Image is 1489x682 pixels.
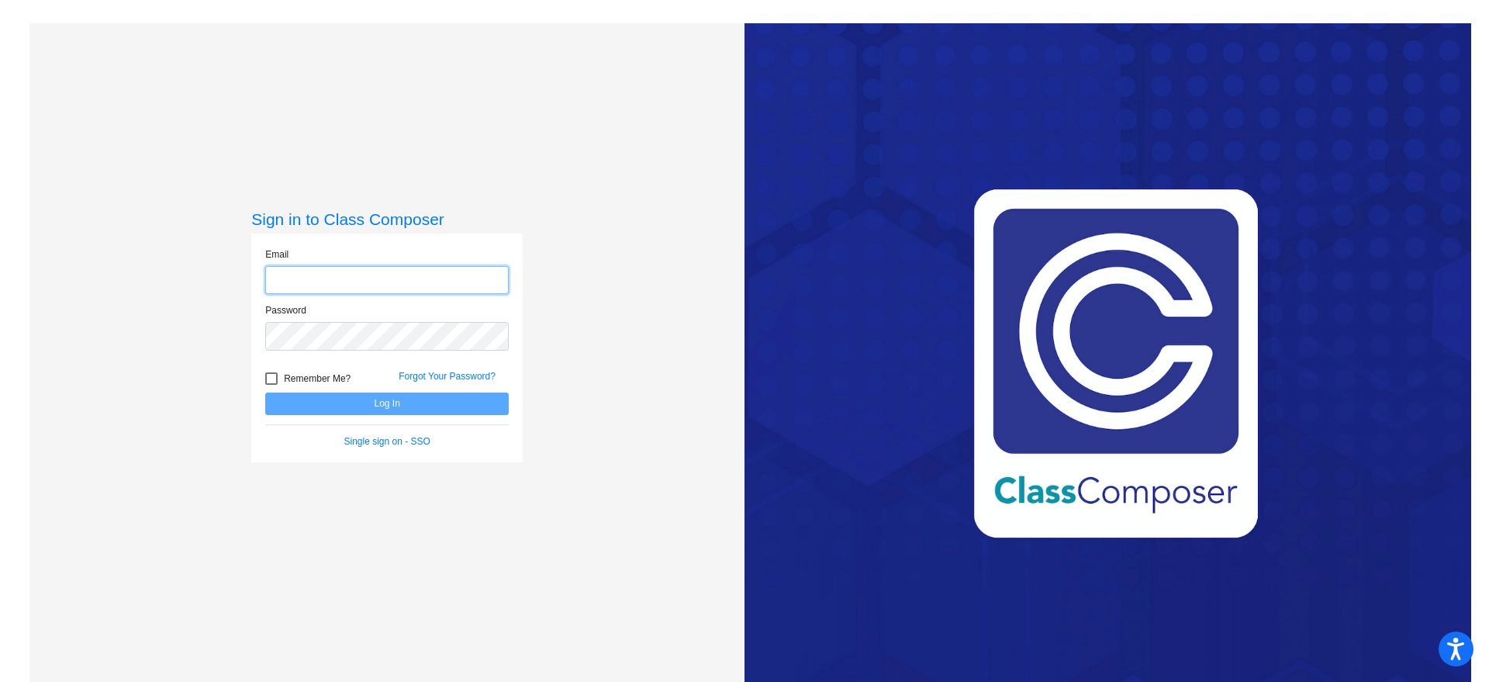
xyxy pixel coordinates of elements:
[284,369,351,388] span: Remember Me?
[399,371,496,382] a: Forgot Your Password?
[344,436,430,447] a: Single sign on - SSO
[265,303,306,317] label: Password
[251,209,523,229] h3: Sign in to Class Composer
[265,248,288,261] label: Email
[265,393,509,415] button: Log In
